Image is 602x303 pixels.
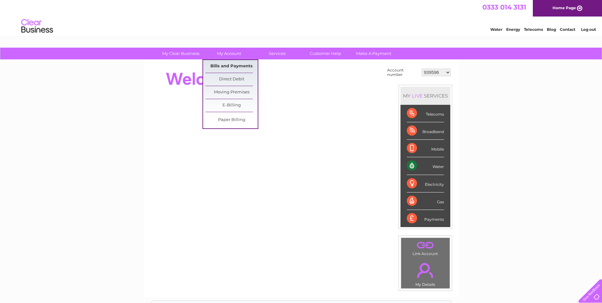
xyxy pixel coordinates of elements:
[524,27,543,32] a: Telecoms
[205,60,258,73] a: Bills and Payments
[490,27,502,32] a: Water
[299,48,352,59] a: Customer Help
[403,239,448,251] a: .
[407,157,444,175] div: Water
[401,238,450,258] td: Link Account
[547,27,556,32] a: Blog
[400,87,450,105] div: MY SERVICES
[506,27,520,32] a: Energy
[581,27,596,32] a: Log out
[407,140,444,157] div: Mobile
[560,27,575,32] a: Contact
[205,86,258,99] a: Moving Premises
[205,99,258,112] a: E-Billing
[407,122,444,140] div: Broadband
[403,259,448,281] a: .
[251,48,303,59] a: Services
[21,17,53,36] img: logo.png
[205,73,258,86] a: Direct Debit
[407,105,444,122] div: Telecoms
[407,210,444,227] div: Payments
[401,258,450,289] td: My Details
[482,3,526,11] a: 0333 014 3131
[155,48,207,59] a: My Clear Business
[407,175,444,192] div: Electricity
[151,3,451,31] div: Clear Business is a trading name of Verastar Limited (registered in [GEOGRAPHIC_DATA] No. 3667643...
[347,48,400,59] a: Make A Payment
[411,93,424,99] div: LIVE
[407,192,444,210] div: Gas
[203,48,255,59] a: My Account
[205,114,258,126] a: Paper Billing
[386,66,420,78] td: Account number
